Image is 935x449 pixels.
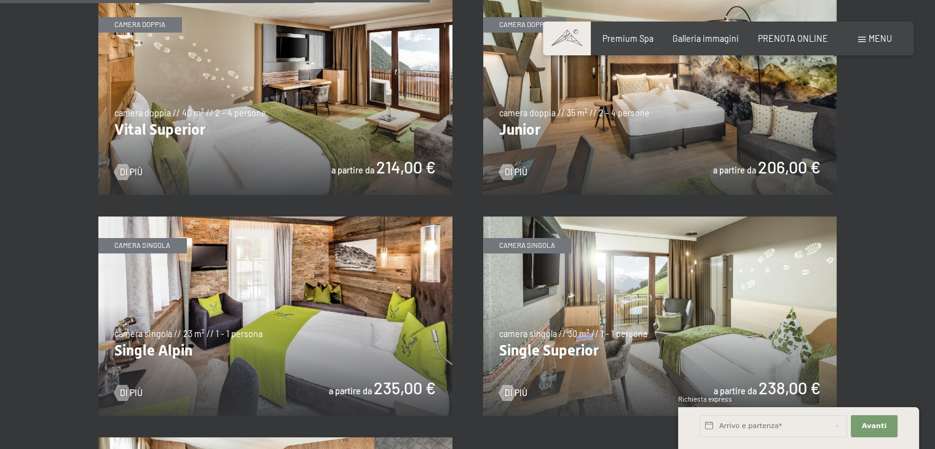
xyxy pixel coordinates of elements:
[678,395,732,403] span: Richiesta express
[602,33,653,44] a: Premium Spa
[851,415,898,437] button: Avanti
[758,33,828,44] a: PRENOTA ONLINE
[114,387,143,399] a: Di più
[98,217,452,416] img: Single Alpin
[499,387,527,399] a: Di più
[120,166,143,178] span: Di più
[483,217,837,223] a: Single Superior
[862,421,886,431] span: Avanti
[505,166,527,178] span: Di più
[673,33,739,44] a: Galleria immagini
[98,437,452,444] a: Single Relax
[114,166,143,178] a: Di più
[120,387,143,399] span: Di più
[499,166,527,178] a: Di più
[98,217,452,223] a: Single Alpin
[483,217,837,416] img: Single Superior
[505,387,527,399] span: Di più
[869,33,892,44] span: Menu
